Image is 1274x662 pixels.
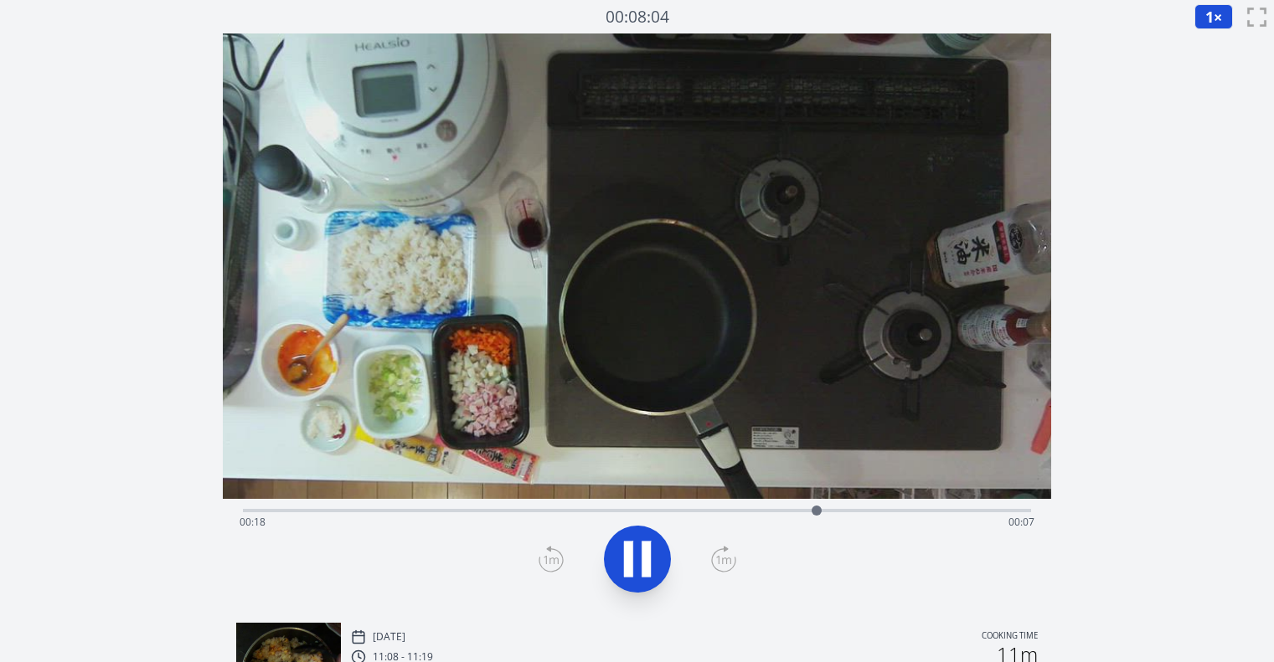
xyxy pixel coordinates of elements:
[1205,7,1214,27] span: 1
[1008,515,1034,529] span: 00:07
[373,630,405,644] p: [DATE]
[1194,4,1233,29] button: 1×
[240,515,266,529] span: 00:18
[606,5,669,29] a: 00:08:04
[982,629,1038,644] p: Cooking time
